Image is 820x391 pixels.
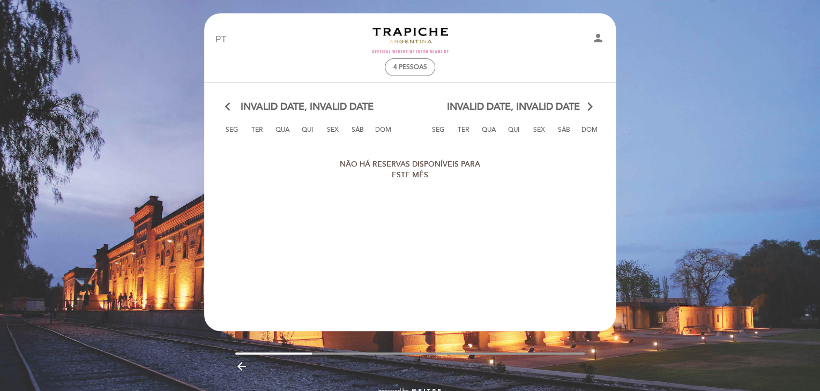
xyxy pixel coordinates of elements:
[528,124,550,144] span: Sex
[343,25,477,55] a: Turismo Trapiche
[592,32,605,44] i: person
[272,124,293,144] span: Qua
[453,124,474,144] span: Ter
[592,32,605,48] button: person
[428,124,449,144] span: Seg
[478,124,500,144] span: Qua
[393,63,427,71] span: 4 pessoas
[247,124,268,144] span: Ter
[322,124,344,144] span: Sex
[503,124,525,144] span: Qui
[347,124,369,144] span: Sáb
[554,124,575,144] span: Sáb
[324,154,496,186] div: NÃO HÁ RESERVAS DISPONÍVEIS PARA ESTE MÊS
[225,100,235,114] i: arrow_back_ios
[447,100,580,114] span: Invalid date, Invalid date
[372,124,394,144] span: Dom
[241,100,374,114] span: Invalid date, Invalid date
[235,360,248,373] i: arrow_backward
[221,124,243,144] span: Seg
[585,100,595,114] i: arrow_forward_ios
[297,124,318,144] span: Qui
[579,124,600,144] span: Dom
